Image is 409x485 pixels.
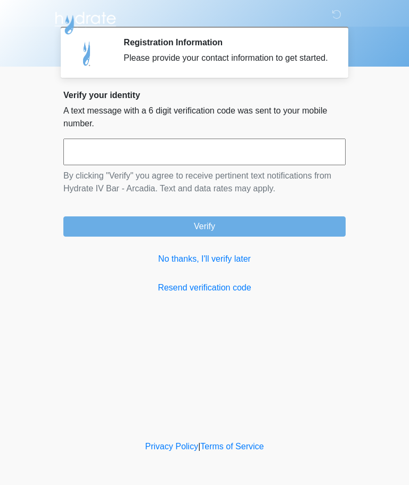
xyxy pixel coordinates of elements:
a: Privacy Policy [145,442,199,451]
a: | [198,442,200,451]
a: Terms of Service [200,442,264,451]
a: Resend verification code [63,281,346,294]
p: A text message with a 6 digit verification code was sent to your mobile number. [63,104,346,130]
a: No thanks, I'll verify later [63,253,346,265]
img: Hydrate IV Bar - Arcadia Logo [53,8,118,35]
div: Please provide your contact information to get started. [124,52,330,64]
p: By clicking "Verify" you agree to receive pertinent text notifications from Hydrate IV Bar - Arca... [63,169,346,195]
img: Agent Avatar [71,37,103,69]
button: Verify [63,216,346,237]
h2: Verify your identity [63,90,346,100]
